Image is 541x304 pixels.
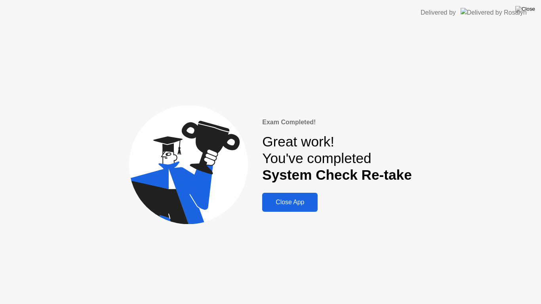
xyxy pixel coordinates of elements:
[262,167,411,182] b: System Check Re-take
[262,118,411,127] div: Exam Completed!
[461,8,527,17] img: Delivered by Rosalyn
[421,8,456,17] div: Delivered by
[265,199,315,206] div: Close App
[515,6,535,12] img: Close
[262,193,318,212] button: Close App
[262,133,411,184] div: Great work! You've completed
